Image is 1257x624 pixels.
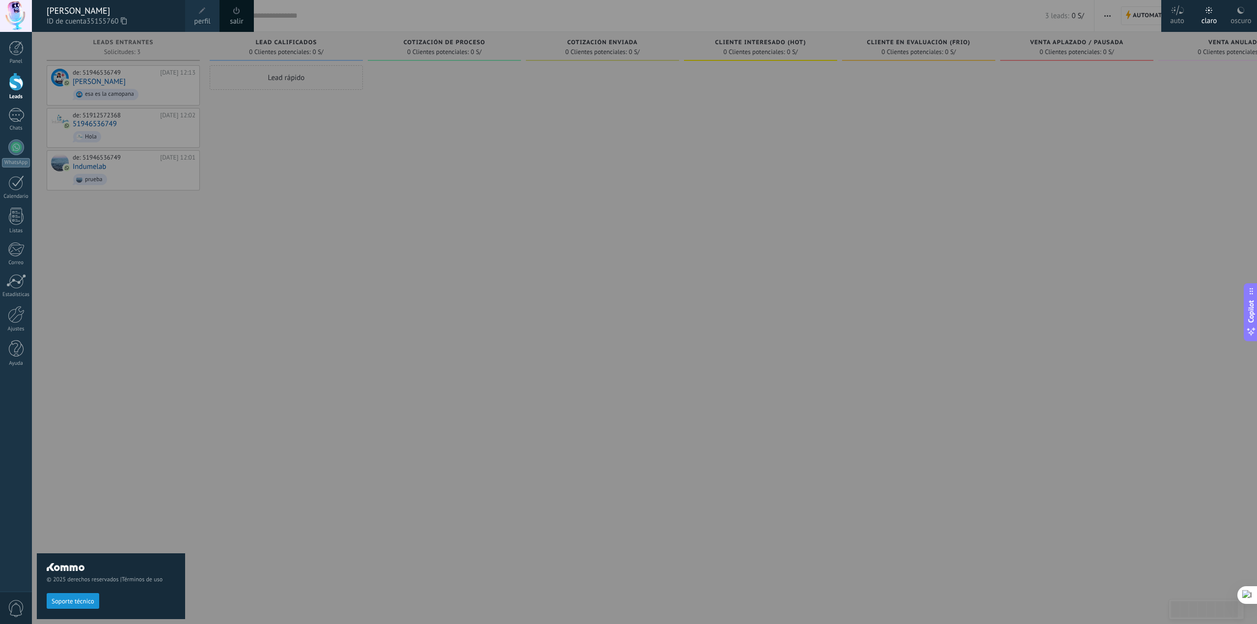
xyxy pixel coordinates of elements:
div: WhatsApp [2,158,30,167]
div: Estadísticas [2,292,30,298]
span: Copilot [1246,300,1256,323]
div: oscuro [1230,6,1251,32]
a: Soporte técnico [47,597,99,604]
button: Soporte técnico [47,593,99,609]
a: salir [230,16,243,27]
div: Chats [2,125,30,132]
div: auto [1170,6,1184,32]
div: Listas [2,228,30,234]
div: Correo [2,260,30,266]
a: Términos de uso [122,576,163,583]
span: perfil [194,16,210,27]
div: [PERSON_NAME] [47,5,175,16]
div: claro [1202,6,1217,32]
div: Ajustes [2,326,30,332]
span: 35155760 [86,16,127,27]
div: Panel [2,58,30,65]
span: Soporte técnico [52,598,94,605]
div: Ayuda [2,360,30,367]
div: Calendario [2,193,30,200]
span: ID de cuenta [47,16,175,27]
span: © 2025 derechos reservados | [47,576,175,583]
div: Leads [2,94,30,100]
